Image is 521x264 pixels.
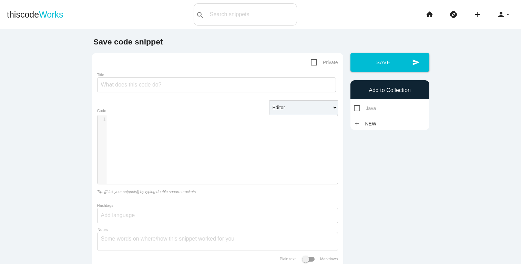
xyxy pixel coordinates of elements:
[97,73,104,77] label: Title
[280,257,338,261] label: Plain text Markdown
[473,3,481,26] i: add
[497,3,505,26] i: person
[354,118,380,130] a: addNew
[98,116,107,122] div: 1
[97,109,106,113] label: Code
[412,53,420,72] i: send
[505,3,511,26] i: arrow_drop_down
[98,227,108,232] label: Notes
[7,3,63,26] a: thiscodeWorks
[97,203,113,207] label: Hashtags
[93,37,163,46] b: Save code snippet
[311,58,338,67] span: Private
[354,87,426,93] h6: Add to Collection
[196,4,204,26] i: search
[426,3,434,26] i: home
[354,104,376,113] span: Java
[97,190,196,194] i: Tip: [[Link your snippets]] by typing double square brackets
[354,118,360,130] i: add
[449,3,458,26] i: explore
[194,4,206,25] button: search
[206,7,297,22] input: Search snippets
[350,53,429,72] button: sendSave
[101,208,142,223] input: Add language
[39,10,63,19] span: Works
[97,77,336,92] input: What does this code do?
